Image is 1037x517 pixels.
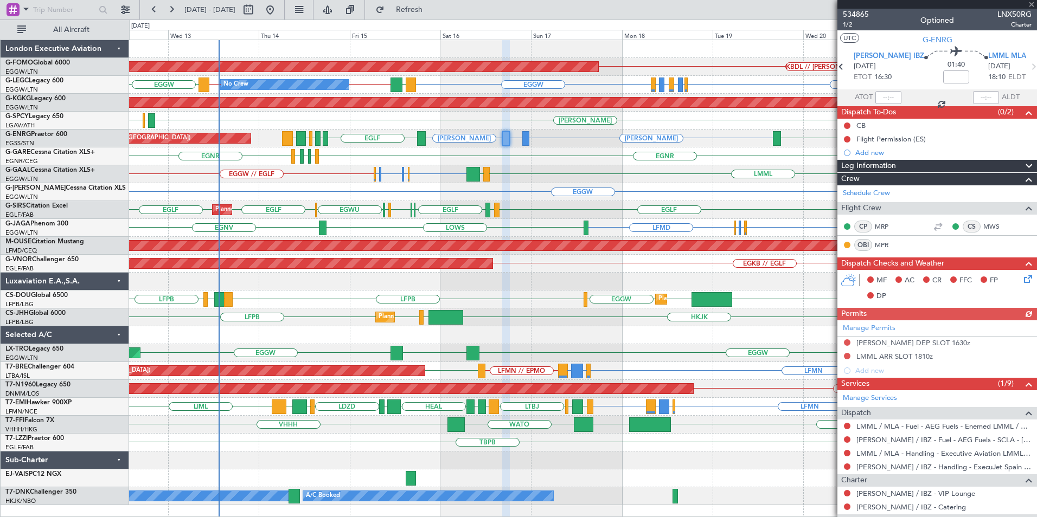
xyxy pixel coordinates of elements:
a: [PERSON_NAME] / IBZ - Catering [856,502,966,512]
a: [PERSON_NAME] / IBZ - Handling - ExecuJet Spain [PERSON_NAME] / IBZ [856,462,1032,471]
span: [DATE] [988,61,1010,72]
div: [DATE] [131,22,150,31]
a: G-KGKGLegacy 600 [5,95,66,102]
div: No Crew [223,76,248,93]
a: G-[PERSON_NAME]Cessna Citation XLS [5,185,126,191]
span: 18:10 [988,72,1006,83]
div: OBI [854,239,872,251]
div: Optioned [920,15,954,26]
a: EGGW/LTN [5,354,38,362]
a: T7-LZZIPraetor 600 [5,435,64,442]
div: Mon 18 [622,30,713,40]
span: Dispatch To-Dos [841,106,896,119]
span: FFC [959,275,972,286]
a: VHHH/HKG [5,425,37,434]
a: EGSS/STN [5,139,34,147]
div: Wed 13 [168,30,259,40]
span: ETOT [854,72,872,83]
span: FP [990,275,998,286]
span: Refresh [387,6,432,14]
a: LGAV/ATH [5,121,35,130]
button: Refresh [370,1,436,18]
span: CR [932,275,942,286]
div: Flight Permission (ES) [856,134,926,144]
a: Manage Services [843,393,897,404]
a: MRP [875,222,899,231]
a: G-VNORChallenger 650 [5,256,79,263]
span: Charter [841,474,867,487]
span: G-SPCY [5,113,29,120]
span: G-VNOR [5,256,32,263]
a: LFMD/CEQ [5,247,37,255]
span: G-GARE [5,149,30,156]
a: CS-DOUGlobal 6500 [5,292,68,299]
span: M-OUSE [5,238,31,245]
span: T7-N1960 [5,382,36,388]
span: G-SIRS [5,203,26,209]
span: G-ENRG [5,131,31,138]
button: UTC [840,33,859,43]
button: All Aircraft [12,21,118,38]
div: Planned Maint [GEOGRAPHIC_DATA] ([GEOGRAPHIC_DATA]) [658,291,829,307]
span: [DATE] [854,61,876,72]
span: [PERSON_NAME] IBZ [854,51,924,62]
a: G-SPCYLegacy 650 [5,113,63,120]
span: DP [876,291,886,302]
div: Sat 16 [440,30,531,40]
span: 16:30 [874,72,892,83]
span: Dispatch [841,407,871,419]
a: EGGW/LTN [5,193,38,201]
span: Flight Crew [841,202,881,215]
a: G-JAGAPhenom 300 [5,221,68,227]
div: Add new [855,148,1032,157]
a: LFPB/LBG [5,318,34,326]
div: Planned Maint [GEOGRAPHIC_DATA] ([GEOGRAPHIC_DATA]) [379,309,549,325]
span: AC [905,275,914,286]
span: Charter [997,20,1032,29]
span: G-FOMO [5,60,33,66]
a: T7-N1960Legacy 650 [5,382,71,388]
span: CS-JHH [5,310,29,316]
span: G-JAGA [5,221,30,227]
a: M-OUSECitation Mustang [5,238,84,245]
span: All Aircraft [28,26,114,34]
a: EGGW/LTN [5,175,38,183]
span: T7-DNK [5,489,30,495]
a: EGGW/LTN [5,104,38,112]
div: CP [854,221,872,232]
span: ATOT [855,92,873,103]
div: Wed 20 [803,30,894,40]
span: G-GAAL [5,167,30,173]
span: MF [876,275,887,286]
a: T7-DNKChallenger 350 [5,489,76,495]
a: CS-JHHGlobal 6000 [5,310,66,316]
a: LMML / MLA - Fuel - AEG Fuels - Enemed LMML / MLA [856,422,1032,431]
a: G-LEGCLegacy 600 [5,77,63,84]
a: HKJK/NBO [5,497,36,505]
span: Services [841,378,869,390]
span: ALDT [1002,92,1020,103]
span: 1/2 [843,20,869,29]
a: EGGW/LTN [5,86,38,94]
a: EGNR/CEG [5,157,38,165]
a: G-SIRSCitation Excel [5,203,68,209]
a: EGLF/FAB [5,211,34,219]
span: EJ-VAIS [5,471,29,477]
span: T7-FFI [5,417,24,424]
a: [PERSON_NAME] / IBZ - VIP Lounge [856,489,975,498]
a: EGLF/FAB [5,264,34,273]
a: G-GARECessna Citation XLS+ [5,149,95,156]
span: Leg Information [841,160,896,172]
span: G-[PERSON_NAME] [5,185,66,191]
div: CS [963,221,981,232]
a: Schedule Crew [843,188,890,199]
div: Tue 19 [713,30,803,40]
div: CB [856,121,866,130]
span: ELDT [1008,72,1026,83]
a: G-GAALCessna Citation XLS+ [5,167,95,173]
span: G-ENRG [923,34,952,46]
a: T7-FFIFalcon 7X [5,417,54,424]
a: LFMN/NCE [5,408,37,416]
a: MWS [983,222,1008,231]
a: G-FOMOGlobal 6000 [5,60,70,66]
